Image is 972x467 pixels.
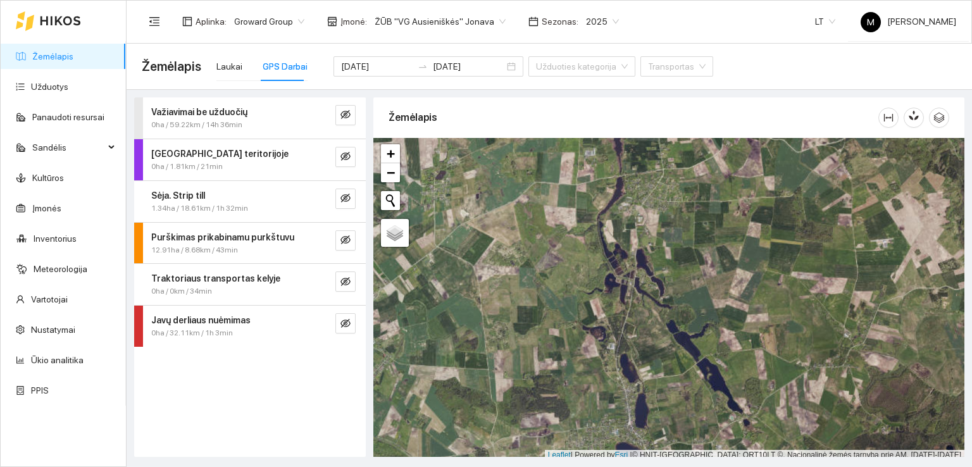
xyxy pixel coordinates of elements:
div: Traktoriaus transportas kelyje0ha / 0km / 34mineye-invisible [134,264,366,305]
strong: Purškimas prikabinamu purkštuvu [151,232,294,242]
button: Initiate a new search [381,191,400,210]
span: eye-invisible [340,193,351,205]
span: eye-invisible [340,151,351,163]
span: column-width [879,113,898,123]
span: | [630,451,632,459]
div: | Powered by © HNIT-[GEOGRAPHIC_DATA]; ORT10LT ©, Nacionalinė žemės tarnyba prie AM, [DATE]-[DATE] [545,450,964,461]
span: eye-invisible [340,318,351,330]
strong: Sėja. Strip till [151,190,205,201]
a: Panaudoti resursai [32,112,104,122]
span: eye-invisible [340,109,351,121]
a: Leaflet [548,451,571,459]
span: 2025 [586,12,619,31]
span: eye-invisible [340,235,351,247]
span: 0ha / 1.81km / 21min [151,161,223,173]
a: Žemėlapis [32,51,73,61]
span: ŽŪB "VG Ausieniškės" Jonava [375,12,506,31]
a: Layers [381,219,409,247]
a: Zoom out [381,163,400,182]
span: Sandėlis [32,135,104,160]
span: LT [815,12,835,31]
button: column-width [878,108,899,128]
span: eye-invisible [340,277,351,289]
div: Sėja. Strip till1.34ha / 18.61km / 1h 32mineye-invisible [134,181,366,222]
a: Ūkio analitika [31,355,84,365]
strong: Javų derliaus nuėmimas [151,315,251,325]
a: Esri [615,451,628,459]
span: 12.91ha / 8.68km / 43min [151,244,238,256]
a: Kultūros [32,173,64,183]
span: 0ha / 32.11km / 1h 3min [151,327,233,339]
div: Javų derliaus nuėmimas0ha / 32.11km / 1h 3mineye-invisible [134,306,366,347]
button: menu-fold [142,9,167,34]
span: − [387,165,395,180]
span: Aplinka : [196,15,227,28]
strong: Traktoriaus transportas kelyje [151,273,280,283]
button: eye-invisible [335,189,356,209]
button: eye-invisible [335,147,356,167]
a: Vartotojai [31,294,68,304]
span: calendar [528,16,539,27]
span: [PERSON_NAME] [861,16,956,27]
a: Nustatymai [31,325,75,335]
input: Pradžios data [341,59,413,73]
div: Laukai [216,59,242,73]
span: 0ha / 0km / 34min [151,285,212,297]
a: Įmonės [32,203,61,213]
input: Pabaigos data [433,59,504,73]
div: GPS Darbai [263,59,308,73]
span: 1.34ha / 18.61km / 1h 32min [151,202,248,215]
button: eye-invisible [335,271,356,292]
span: 0ha / 59.22km / 14h 36min [151,119,242,131]
button: eye-invisible [335,230,356,251]
span: Sezonas : [542,15,578,28]
span: Žemėlapis [142,56,201,77]
a: PPIS [31,385,49,395]
a: Meteorologija [34,264,87,274]
span: layout [182,16,192,27]
strong: Važiavimai be užduočių [151,107,247,117]
span: + [387,146,395,161]
div: Važiavimai be užduočių0ha / 59.22km / 14h 36mineye-invisible [134,97,366,139]
strong: [GEOGRAPHIC_DATA] teritorijoje [151,149,289,159]
span: shop [327,16,337,27]
button: eye-invisible [335,105,356,125]
a: Zoom in [381,144,400,163]
span: menu-fold [149,16,160,27]
span: Įmonė : [340,15,367,28]
div: [GEOGRAPHIC_DATA] teritorijoje0ha / 1.81km / 21mineye-invisible [134,139,366,180]
div: Žemėlapis [389,99,878,135]
span: to [418,61,428,72]
span: Groward Group [234,12,304,31]
span: swap-right [418,61,428,72]
a: Užduotys [31,82,68,92]
div: Purškimas prikabinamu purkštuvu12.91ha / 8.68km / 43mineye-invisible [134,223,366,264]
button: eye-invisible [335,313,356,333]
a: Inventorius [34,233,77,244]
span: M [867,12,875,32]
